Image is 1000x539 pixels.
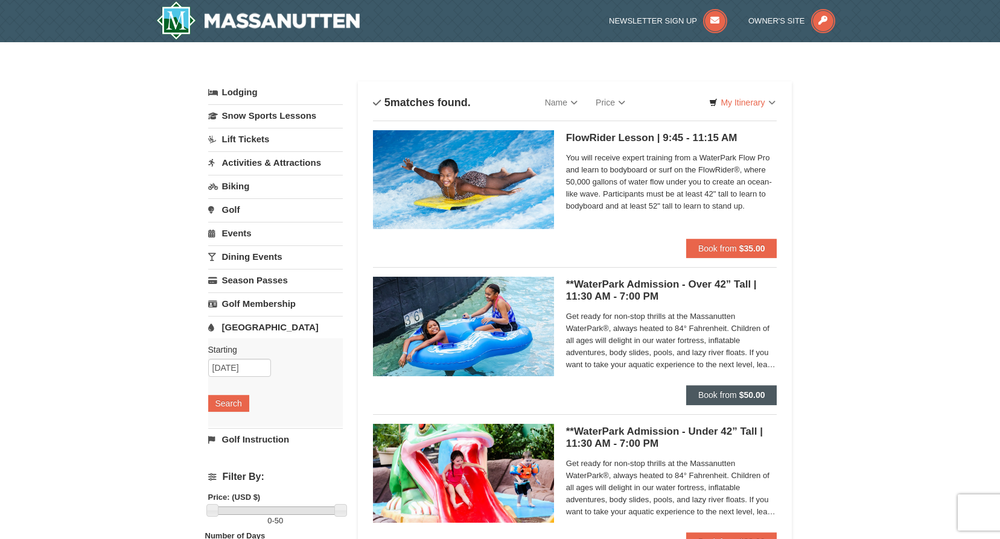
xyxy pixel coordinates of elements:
[267,516,272,525] span: 0
[208,395,249,412] button: Search
[208,81,343,103] a: Lodging
[208,269,343,291] a: Season Passes
[208,245,343,268] a: Dining Events
[208,428,343,450] a: Golf Instruction
[566,132,777,144] h5: FlowRider Lesson | 9:45 - 11:15 AM
[566,310,777,371] span: Get ready for non-stop thrills at the Massanutten WaterPark®, always heated to 84° Fahrenheit. Ch...
[275,516,283,525] span: 50
[373,277,554,376] img: 6619917-720-80b70c28.jpg
[609,16,727,25] a: Newsletter Sign Up
[686,239,777,258] button: Book from $35.00
[208,493,261,502] strong: Price: (USD $)
[748,16,835,25] a: Owner's Site
[701,93,783,112] a: My Itinerary
[748,16,805,25] span: Owner's Site
[566,152,777,212] span: You will receive expert training from a WaterPark Flow Pro and learn to bodyboard or surf on the ...
[566,458,777,518] span: Get ready for non-stop thrills at the Massanutten WaterPark®, always heated to 84° Fahrenheit. Ch...
[609,16,697,25] span: Newsletter Sign Up
[373,130,554,229] img: 6619917-216-363963c7.jpg
[208,292,343,315] a: Golf Membership
[373,424,554,523] img: 6619917-732-e1c471e4.jpg
[208,151,343,174] a: Activities & Attractions
[156,1,360,40] img: Massanutten Resort Logo
[384,96,390,109] span: 5
[208,316,343,338] a: [GEOGRAPHIC_DATA]
[698,244,737,253] span: Book from
[208,344,334,356] label: Starting
[208,175,343,197] a: Biking
[373,96,471,109] h4: matches found.
[208,198,343,221] a: Golf
[208,104,343,127] a: Snow Sports Lessons
[739,390,765,400] strong: $50.00
[587,90,634,115] a: Price
[566,279,777,303] h5: **WaterPark Admission - Over 42” Tall | 11:30 AM - 7:00 PM
[208,515,343,527] label: -
[208,222,343,244] a: Events
[686,385,777,405] button: Book from $50.00
[536,90,587,115] a: Name
[739,244,765,253] strong: $35.00
[208,471,343,482] h4: Filter By:
[698,390,737,400] span: Book from
[208,128,343,150] a: Lift Tickets
[566,426,777,450] h5: **WaterPark Admission - Under 42” Tall | 11:30 AM - 7:00 PM
[156,1,360,40] a: Massanutten Resort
